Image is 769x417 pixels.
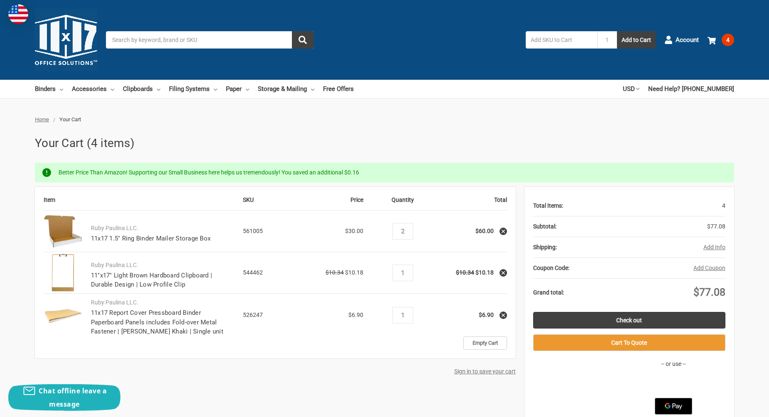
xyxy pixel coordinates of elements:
p: -- or use -- [622,360,725,368]
button: Add to Cart [617,31,656,49]
strong: Total Items: [533,202,563,209]
input: Search by keyword, brand or SKU [106,31,313,49]
a: Account [664,29,699,51]
span: $10.34 [326,269,344,276]
th: Price [299,196,368,211]
a: Sign in to save your cart [454,368,516,375]
a: Clipboards [123,80,160,98]
a: Check out [533,312,725,329]
span: 526247 [243,312,263,318]
span: $77.08 [693,286,725,298]
p: Ruby Paulina LLC. [91,261,234,270]
a: Binders [35,80,63,98]
iframe: PayPal-paypal [642,377,705,394]
button: Google Pay [655,398,692,415]
a: 11"x17" Light Brown Hardboard Clipboard | Durable Design | Low Profile Clip [91,272,212,289]
img: duty and tax information for United States [8,4,28,24]
p: Ruby Paulina LLC. [91,224,234,233]
a: USD [623,80,639,98]
a: 4 [708,29,734,51]
a: Storage & Mailing [258,80,314,98]
th: Total [437,196,507,211]
span: $77.08 [707,223,725,230]
span: $6.90 [348,312,363,318]
a: Filing Systems [169,80,217,98]
strong: $6.90 [479,312,494,318]
strong: Shipping: [533,244,557,250]
span: $10.18 [345,269,363,276]
strong: Grand total: [533,289,564,296]
button: Add Coupon [693,264,725,272]
a: Free Offers [323,80,354,98]
th: SKU [243,196,299,211]
a: 11x17 1.5" Ring Binder Mailer Storage Box [91,235,211,242]
img: 11x17 1.5" Ring Binder Mailer Storage Box [44,215,82,248]
th: Item [44,196,243,211]
a: Empty Cart [463,336,507,350]
th: Quantity [368,196,437,211]
strong: Coupon Code: [533,265,569,271]
div: 4 [563,196,725,216]
span: Chat offline leave a message [39,386,107,409]
a: Home [35,116,49,123]
h1: Your Cart (4 items) [35,135,734,152]
a: Accessories [72,80,114,98]
input: Add SKU to Cart [526,31,597,49]
strong: Subtotal: [533,223,556,230]
button: Cart To Quote [533,334,725,351]
span: 561005 [243,228,263,234]
strong: $60.00 [475,228,494,234]
img: 11”x17” Light Brown Clipboard | Durable Design | Low Profile Clip [44,253,82,292]
span: 4 [722,34,734,46]
span: Better Price Than Amazon! Supporting our Small Business here helps us tremendously! You saved an ... [59,169,359,176]
img: 11x17.com [35,9,97,71]
button: Chat offline leave a message [8,384,120,411]
span: $30.00 [345,228,363,234]
a: Need Help? [PHONE_NUMBER] [648,80,734,98]
span: Your Cart [59,116,81,123]
span: 544462 [243,269,263,276]
span: Account [676,35,699,45]
a: 11x17 Report Cover Pressboard Binder Paperboard Panels includes Fold-over Metal Fastener | [PERSO... [91,309,223,335]
a: Paper [226,80,249,98]
p: Ruby Paulina LLC. [91,298,234,307]
button: Add Info [703,243,725,252]
img: 11x17 Report Cover Pressboard Binder Paperboard Panels includes Fold-over Metal Fastener | Woffor... [44,296,82,334]
strong: $10.34 [456,269,474,276]
strong: $10.18 [475,269,494,276]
